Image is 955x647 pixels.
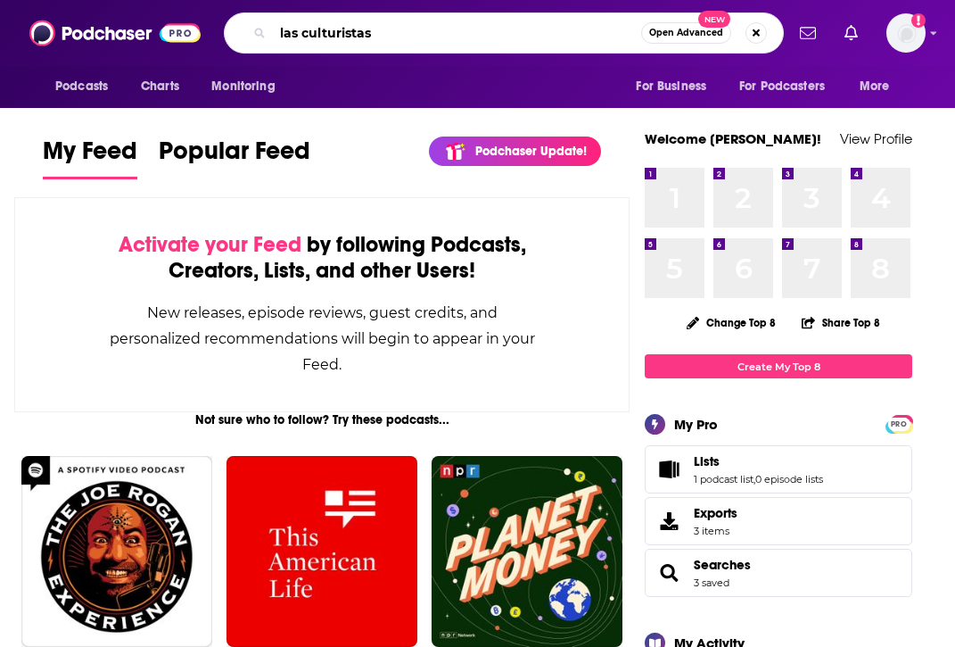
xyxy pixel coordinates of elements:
[694,473,753,485] a: 1 podcast list
[475,144,587,159] p: Podchaser Update!
[674,416,718,433] div: My Pro
[886,13,926,53] img: User Profile
[43,70,131,104] button: open menu
[159,136,310,179] a: Popular Feed
[694,505,737,521] span: Exports
[29,16,201,50] img: Podchaser - Follow, Share and Rate Podcasts
[273,19,641,47] input: Search podcasts, credits, & more...
[211,74,275,99] span: Monitoring
[651,560,687,585] a: Searches
[888,417,910,430] a: PRO
[739,74,825,99] span: For Podcasters
[224,12,784,54] div: Search podcasts, credits, & more...
[837,18,865,48] a: Show notifications dropdown
[860,74,890,99] span: More
[636,74,706,99] span: For Business
[645,445,912,494] span: Lists
[119,231,301,258] span: Activate your Feed
[623,70,729,104] button: open menu
[694,557,751,573] a: Searches
[645,549,912,597] span: Searches
[694,453,720,469] span: Lists
[793,18,823,48] a: Show notifications dropdown
[651,457,687,482] a: Lists
[129,70,190,104] a: Charts
[226,456,417,647] img: This American Life
[43,136,137,177] span: My Feed
[21,456,212,647] img: The Joe Rogan Experience
[698,11,730,28] span: New
[641,22,731,44] button: Open AdvancedNew
[645,497,912,545] a: Exports
[911,13,926,28] svg: Add a profile image
[694,525,737,537] span: 3 items
[159,136,310,177] span: Popular Feed
[888,418,910,431] span: PRO
[645,130,821,147] a: Welcome [PERSON_NAME]!
[801,305,881,340] button: Share Top 8
[694,576,729,589] a: 3 saved
[199,70,298,104] button: open menu
[43,136,137,179] a: My Feed
[651,509,687,534] span: Exports
[104,232,539,284] div: by following Podcasts, Creators, Lists, and other Users!
[694,453,823,469] a: Lists
[649,29,723,37] span: Open Advanced
[55,74,108,99] span: Podcasts
[432,456,622,647] img: Planet Money
[755,473,823,485] a: 0 episode lists
[14,412,630,427] div: Not sure who to follow? Try these podcasts...
[840,130,912,147] a: View Profile
[847,70,912,104] button: open menu
[728,70,851,104] button: open menu
[753,473,755,485] span: ,
[645,354,912,378] a: Create My Top 8
[676,311,786,334] button: Change Top 8
[141,74,179,99] span: Charts
[886,13,926,53] span: Logged in as emma.garth
[886,13,926,53] button: Show profile menu
[104,300,539,377] div: New releases, episode reviews, guest credits, and personalized recommendations will begin to appe...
